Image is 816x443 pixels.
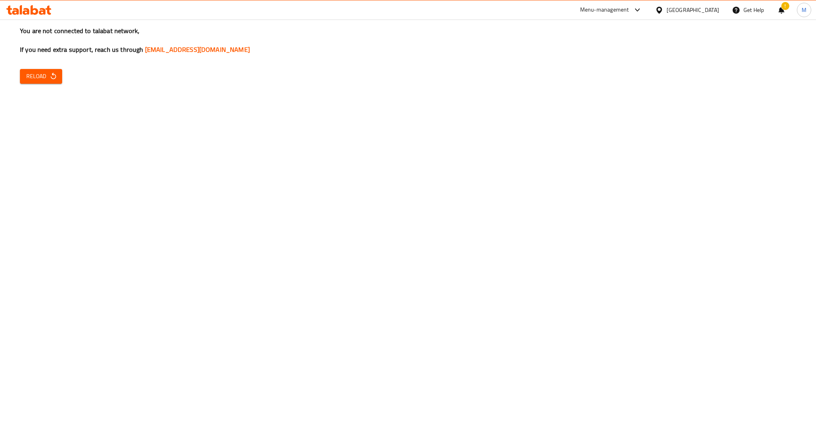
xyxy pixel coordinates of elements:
[145,43,250,55] a: [EMAIL_ADDRESS][DOMAIN_NAME]
[20,26,796,54] h3: You are not connected to talabat network, If you need extra support, reach us through
[20,69,62,84] button: Reload
[667,6,719,14] div: [GEOGRAPHIC_DATA]
[26,71,56,81] span: Reload
[802,6,806,14] span: M
[580,5,629,15] div: Menu-management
